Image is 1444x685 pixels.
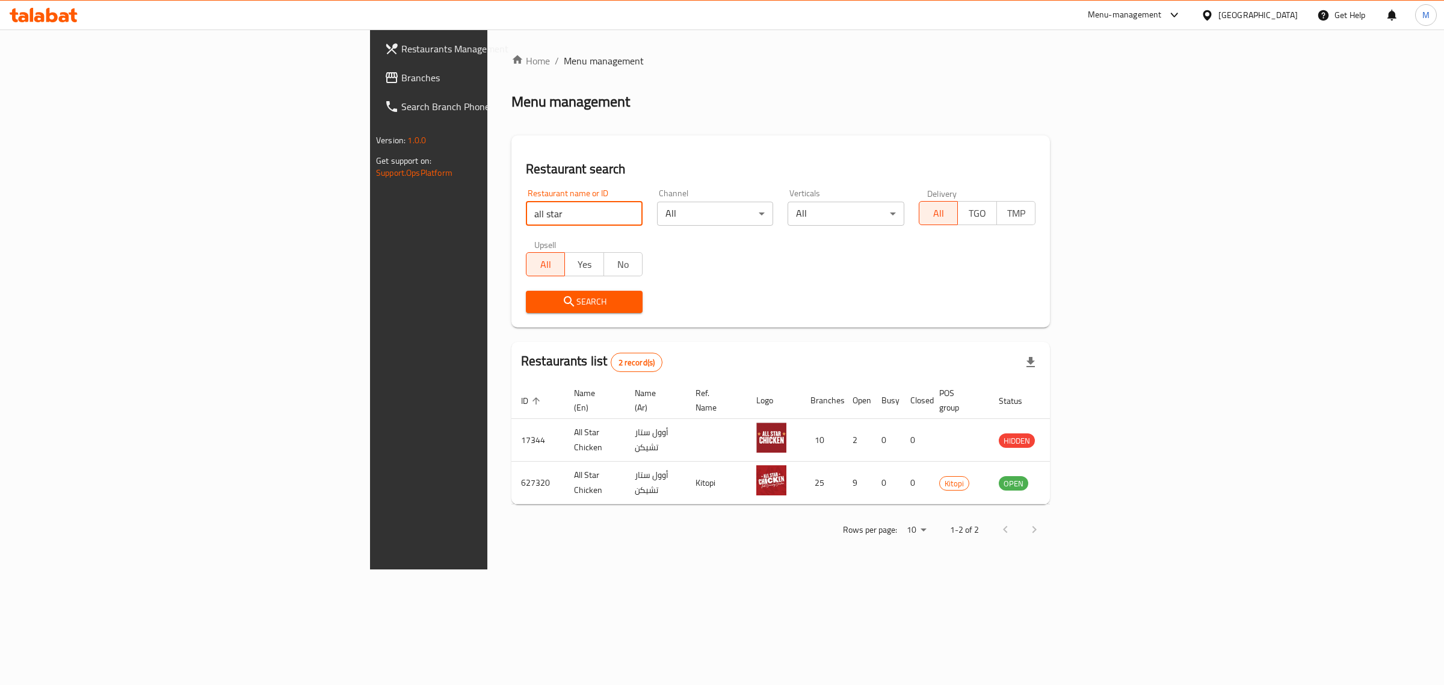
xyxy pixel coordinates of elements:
th: Branches [801,382,843,419]
span: Version: [376,132,406,148]
span: Kitopi [940,477,969,491]
span: TMP [1002,205,1031,222]
td: أوول ستار تشيكن [625,462,686,504]
span: TGO [963,205,992,222]
p: 1-2 of 2 [950,522,979,538]
input: Search for restaurant name or ID.. [526,202,643,226]
td: 0 [872,419,901,462]
th: Closed [901,382,930,419]
a: Branches [375,63,611,92]
label: Delivery [927,189,957,197]
div: All [788,202,904,226]
div: Export file [1016,348,1045,377]
button: TMP [996,201,1035,225]
img: All Star Chicken [756,423,786,453]
div: Total records count [611,353,663,372]
td: 25 [801,462,843,504]
img: All Star Chicken [756,465,786,495]
div: Rows per page: [902,521,931,539]
span: HIDDEN [999,434,1035,448]
h2: Restaurants list [521,352,662,372]
span: ID [521,394,544,408]
button: Search [526,291,643,313]
button: All [919,201,958,225]
th: Busy [872,382,901,419]
span: Name (Ar) [635,386,671,415]
button: No [603,252,643,276]
span: Ref. Name [696,386,732,415]
a: Support.OpsPlatform [376,165,452,181]
h2: Restaurant search [526,160,1035,178]
td: 2 [843,419,872,462]
span: Branches [401,70,602,85]
span: Status [999,394,1038,408]
a: Search Branch Phone [375,92,611,121]
td: 10 [801,419,843,462]
td: 9 [843,462,872,504]
th: Logo [747,382,801,419]
button: Yes [564,252,603,276]
span: Yes [570,256,599,273]
span: No [609,256,638,273]
div: HIDDEN [999,433,1035,448]
span: Name (En) [574,386,611,415]
span: POS group [939,386,975,415]
span: M [1422,8,1430,22]
td: أوول ستار تشيكن [625,419,686,462]
td: Kitopi [686,462,747,504]
span: Search [535,294,633,309]
th: Open [843,382,872,419]
span: Restaurants Management [401,42,602,56]
label: Upsell [534,240,557,249]
button: TGO [957,201,996,225]
div: Menu-management [1088,8,1162,22]
a: Restaurants Management [375,34,611,63]
table: enhanced table [511,382,1094,504]
td: 0 [872,462,901,504]
button: All [526,252,565,276]
p: Rows per page: [843,522,897,538]
div: All [657,202,774,226]
span: All [531,256,560,273]
span: 1.0.0 [407,132,426,148]
span: All [924,205,953,222]
span: Get support on: [376,153,431,169]
span: 2 record(s) [611,357,662,368]
td: 0 [901,419,930,462]
span: OPEN [999,477,1028,491]
td: 0 [901,462,930,504]
span: Search Branch Phone [401,99,602,114]
div: [GEOGRAPHIC_DATA] [1218,8,1298,22]
nav: breadcrumb [511,54,1050,68]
